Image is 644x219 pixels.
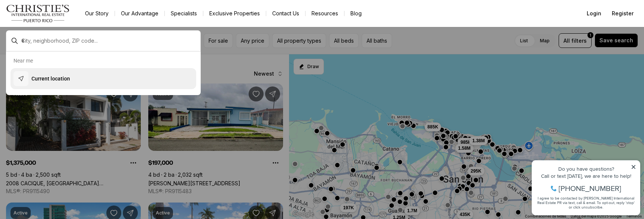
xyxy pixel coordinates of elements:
a: Blog [344,8,368,19]
img: logo [6,4,70,22]
span: [PHONE_NUMBER] [31,35,93,43]
a: Exclusive Properties [203,8,266,19]
p: Near me [13,58,33,64]
div: Call or text [DATE], we are here to help! [8,24,108,29]
button: Contact Us [266,8,305,19]
p: Current location [31,75,70,82]
div: Do you have questions? [8,17,108,22]
button: Login [582,6,606,21]
a: Resources [306,8,344,19]
span: I agree to be contacted by [PERSON_NAME] International Real Estate PR via text, call & email. To ... [9,46,107,60]
span: Register [612,10,634,16]
button: Current location [10,68,196,89]
a: Specialists [165,8,203,19]
button: Register [607,6,638,21]
span: Login [587,10,601,16]
a: Our Story [79,8,115,19]
a: Our Advantage [115,8,164,19]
